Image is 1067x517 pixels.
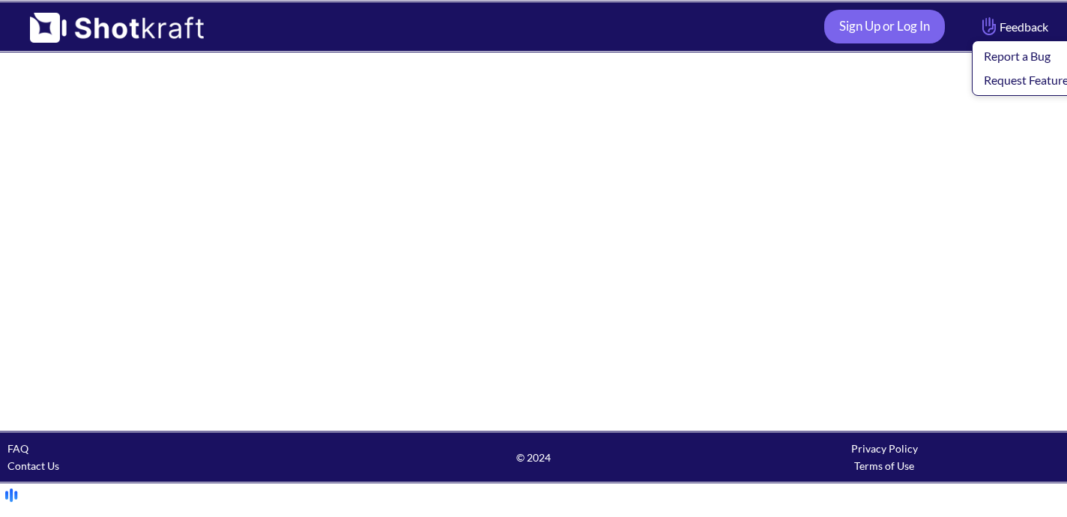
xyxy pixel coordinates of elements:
[979,18,1048,35] span: Feedback
[7,442,28,455] a: FAQ
[358,449,709,466] span: © 2024
[7,459,59,472] a: Contact Us
[709,457,1060,474] div: Terms of Use
[709,440,1060,457] div: Privacy Policy
[824,10,945,43] a: Sign Up or Log In
[979,13,1000,39] img: Hand Icon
